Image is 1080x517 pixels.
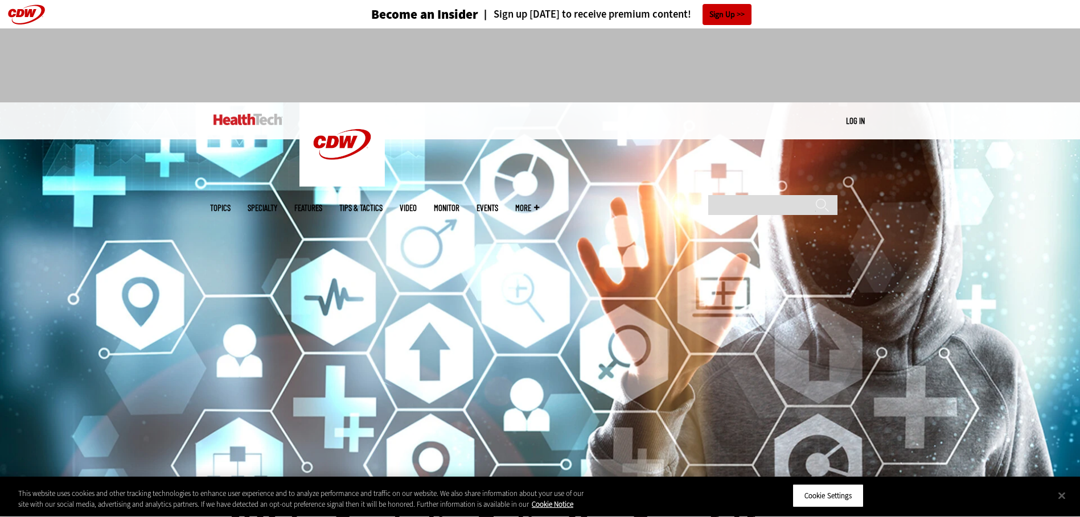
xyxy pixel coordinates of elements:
img: Home [213,114,282,125]
a: Tips & Tactics [339,204,383,212]
div: This website uses cookies and other tracking technologies to enhance user experience and to analy... [18,488,594,510]
a: Become an Insider [328,8,478,21]
span: More [515,204,539,212]
a: Video [400,204,417,212]
a: Events [477,204,498,212]
h3: Become an Insider [371,8,478,21]
a: Features [294,204,322,212]
span: Topics [210,204,231,212]
a: Sign up [DATE] to receive premium content! [478,9,691,20]
iframe: advertisement [333,40,748,91]
button: Close [1049,483,1074,508]
div: User menu [846,115,865,127]
a: Log in [846,115,865,126]
img: Home [299,102,385,187]
a: Sign Up [703,4,752,25]
a: CDW [299,177,385,189]
a: MonITor [434,204,459,212]
span: Specialty [248,204,277,212]
a: More information about your privacy [532,500,573,510]
button: Cookie Settings [792,484,864,508]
